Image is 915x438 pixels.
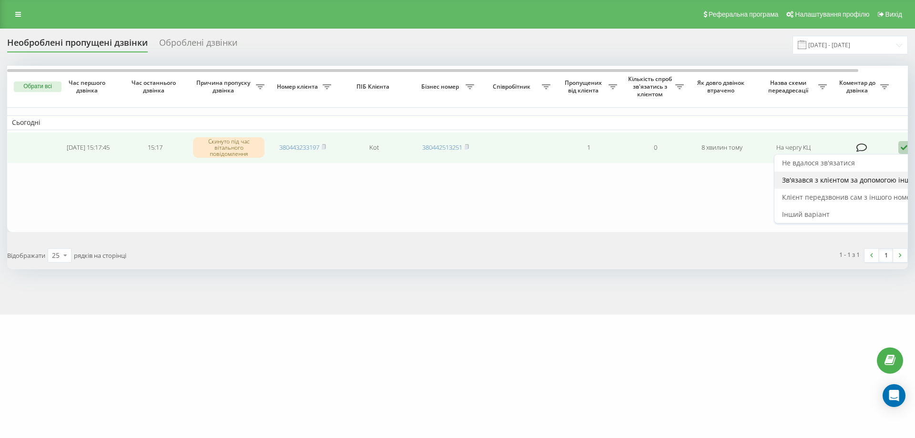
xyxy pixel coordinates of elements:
[417,83,466,91] span: Бізнес номер
[560,79,609,94] span: Пропущених від клієнта
[52,251,60,260] div: 25
[782,210,830,219] span: Інший варіант
[883,384,905,407] div: Open Intercom Messenger
[622,132,689,163] td: 0
[696,79,748,94] span: Як довго дзвінок втрачено
[755,132,832,163] td: На чергу КЦ
[14,81,61,92] button: Обрати всі
[836,79,880,94] span: Коментар до дзвінка
[484,83,542,91] span: Співробітник
[55,132,122,163] td: [DATE] 15:17:45
[279,143,319,152] a: 380443233197
[129,79,181,94] span: Час останнього дзвінка
[193,79,256,94] span: Причина пропуску дзвінка
[7,251,45,260] span: Відображати
[62,79,114,94] span: Час першого дзвінка
[689,132,755,163] td: 8 хвилин тому
[627,75,675,98] span: Кількість спроб зв'язатись з клієнтом
[555,132,622,163] td: 1
[709,10,779,18] span: Реферальна програма
[122,132,188,163] td: 15:17
[344,83,404,91] span: ПІБ Клієнта
[760,79,818,94] span: Назва схеми переадресації
[74,251,126,260] span: рядків на сторінці
[782,158,855,167] span: Не вдалося зв'язатися
[274,83,323,91] span: Номер клієнта
[7,38,148,52] div: Необроблені пропущені дзвінки
[159,38,237,52] div: Оброблені дзвінки
[422,143,462,152] a: 380442513251
[193,137,264,158] div: Скинуто під час вітального повідомлення
[885,10,902,18] span: Вихід
[336,132,412,163] td: Kot
[879,249,893,262] a: 1
[839,250,860,259] div: 1 - 1 з 1
[795,10,869,18] span: Налаштування профілю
